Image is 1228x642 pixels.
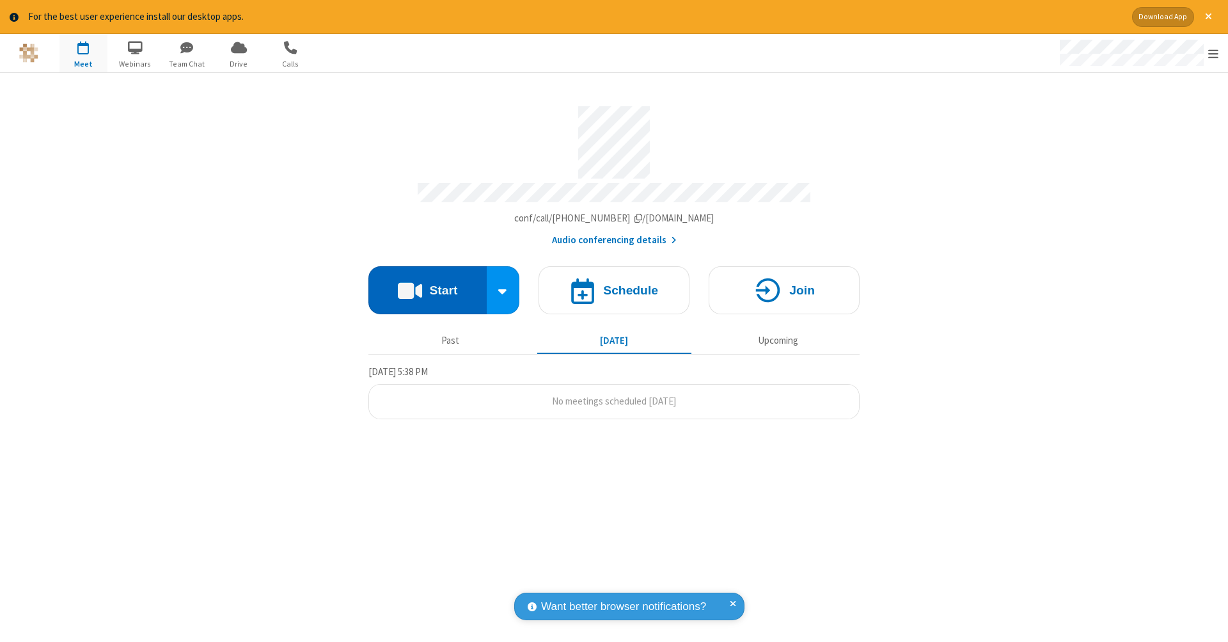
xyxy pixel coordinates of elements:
h4: Join [789,284,815,296]
img: QA Selenium DO NOT DELETE OR CHANGE [19,44,38,63]
section: Today's Meetings [368,364,860,419]
span: [DATE] 5:38 PM [368,365,428,378]
span: Want better browser notifications? [541,598,706,615]
span: Drive [215,58,263,70]
div: For the best user experience install our desktop apps. [28,10,1122,24]
button: [DATE] [537,329,691,353]
section: Account details [368,97,860,247]
span: Calls [267,58,315,70]
span: No meetings scheduled [DATE] [552,395,676,407]
span: Team Chat [163,58,211,70]
div: Start conference options [487,266,520,314]
button: Past [374,329,528,353]
button: Start [368,266,487,314]
button: Join [709,266,860,314]
span: Copy my meeting room link [514,212,714,224]
div: Open menu [1048,34,1228,72]
button: Upcoming [701,329,855,353]
button: Schedule [539,266,689,314]
span: Meet [59,58,107,70]
button: Audio conferencing details [552,233,677,248]
h4: Schedule [603,284,658,296]
button: Copy my meeting room linkCopy my meeting room link [514,211,714,226]
button: Logo [4,34,52,72]
span: Webinars [111,58,159,70]
button: Download App [1132,7,1194,27]
button: Close alert [1199,7,1218,27]
h4: Start [429,284,457,296]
